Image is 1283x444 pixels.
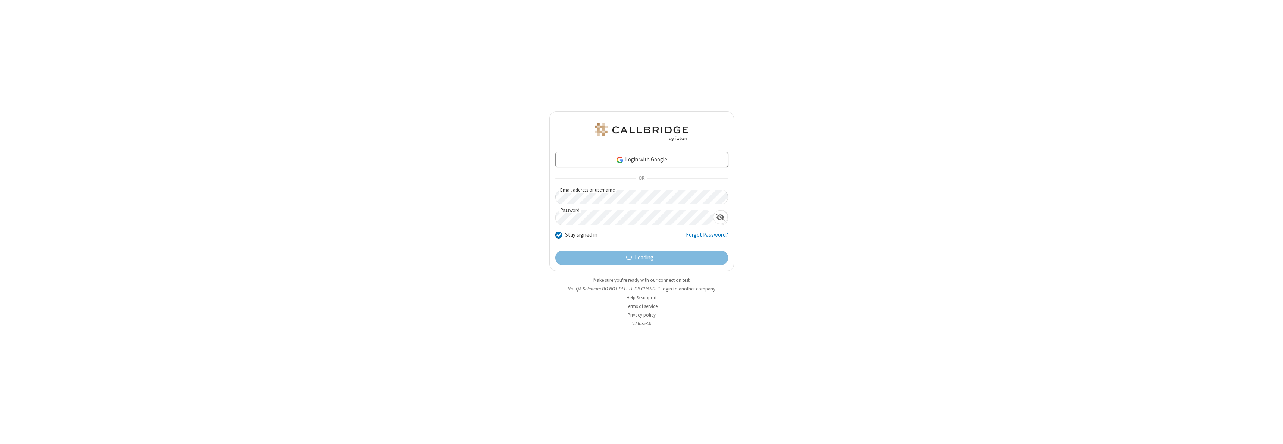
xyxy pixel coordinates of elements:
[556,210,713,225] input: Password
[636,173,647,184] span: OR
[593,277,690,283] a: Make sure you're ready with our connection test
[635,254,657,262] span: Loading...
[593,123,690,141] img: QA Selenium DO NOT DELETE OR CHANGE
[549,320,734,327] li: v2.6.353.0
[626,303,658,309] a: Terms of service
[686,231,728,245] a: Forgot Password?
[627,295,657,301] a: Help & support
[549,285,734,292] li: Not QA Selenium DO NOT DELETE OR CHANGE?
[628,312,656,318] a: Privacy policy
[555,251,728,265] button: Loading...
[661,285,715,292] button: Login to another company
[713,210,728,224] div: Show password
[616,156,624,164] img: google-icon.png
[565,231,597,239] label: Stay signed in
[555,190,728,204] input: Email address or username
[555,152,728,167] a: Login with Google
[1264,425,1277,439] iframe: Chat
